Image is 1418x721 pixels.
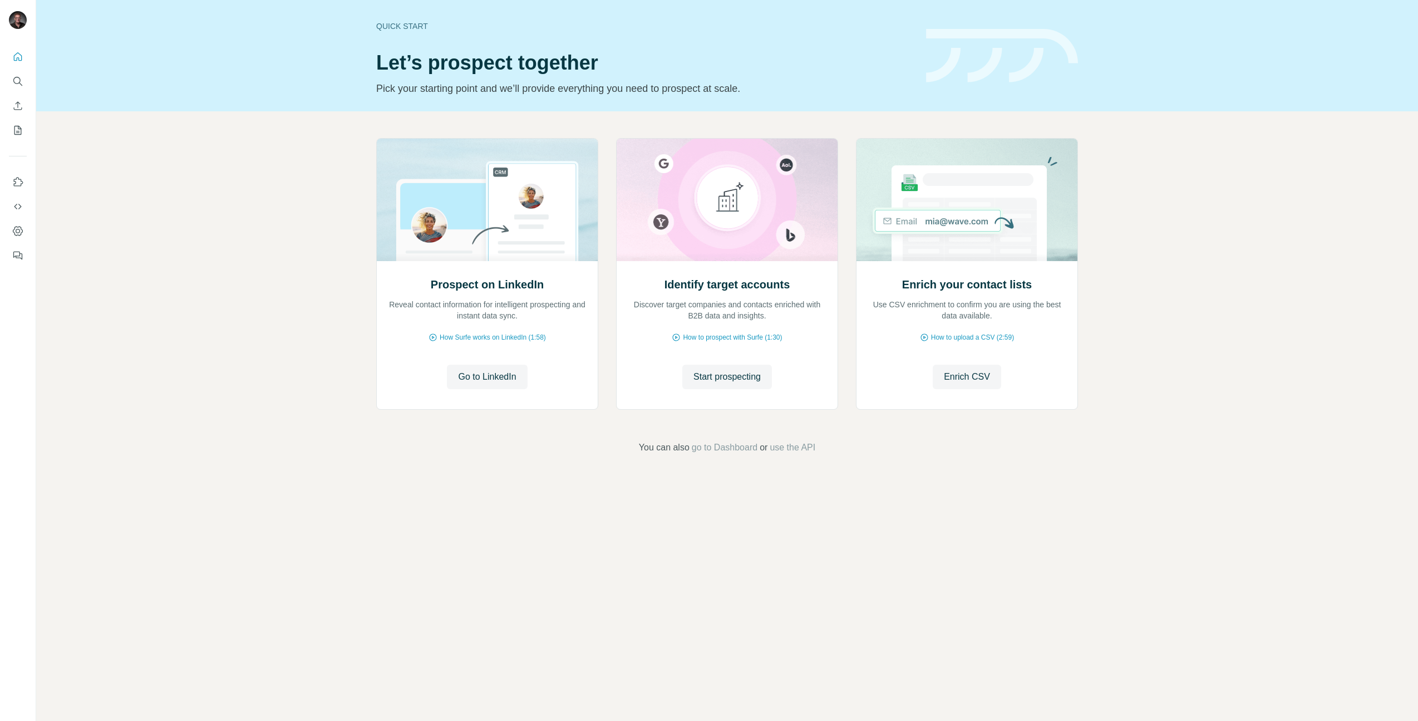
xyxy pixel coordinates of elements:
span: or [760,441,767,454]
img: Avatar [9,11,27,29]
span: You can also [639,441,690,454]
img: Identify target accounts [616,139,838,261]
button: use the API [770,441,815,454]
button: Quick start [9,47,27,67]
img: Prospect on LinkedIn [376,139,598,261]
button: go to Dashboard [692,441,757,454]
button: Enrich CSV [933,365,1001,389]
button: Start prospecting [682,365,772,389]
span: How to prospect with Surfe (1:30) [683,332,782,342]
button: Use Surfe API [9,197,27,217]
span: Go to LinkedIn [458,370,516,384]
button: Use Surfe on LinkedIn [9,172,27,192]
button: Enrich CSV [9,96,27,116]
img: banner [926,29,1078,83]
div: Quick start [376,21,913,32]
button: Feedback [9,246,27,266]
h2: Prospect on LinkedIn [431,277,544,292]
p: Use CSV enrichment to confirm you are using the best data available. [868,299,1066,321]
h1: Let’s prospect together [376,52,913,74]
img: Enrich your contact lists [856,139,1078,261]
button: Search [9,71,27,91]
h2: Identify target accounts [664,277,790,292]
span: How Surfe works on LinkedIn (1:58) [440,332,546,342]
span: Enrich CSV [944,370,990,384]
span: Start prospecting [693,370,761,384]
span: How to upload a CSV (2:59) [931,332,1014,342]
h2: Enrich your contact lists [902,277,1032,292]
p: Discover target companies and contacts enriched with B2B data and insights. [628,299,826,321]
p: Pick your starting point and we’ll provide everything you need to prospect at scale. [376,81,913,96]
p: Reveal contact information for intelligent prospecting and instant data sync. [388,299,587,321]
button: Dashboard [9,221,27,241]
button: Go to LinkedIn [447,365,527,389]
button: My lists [9,120,27,140]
